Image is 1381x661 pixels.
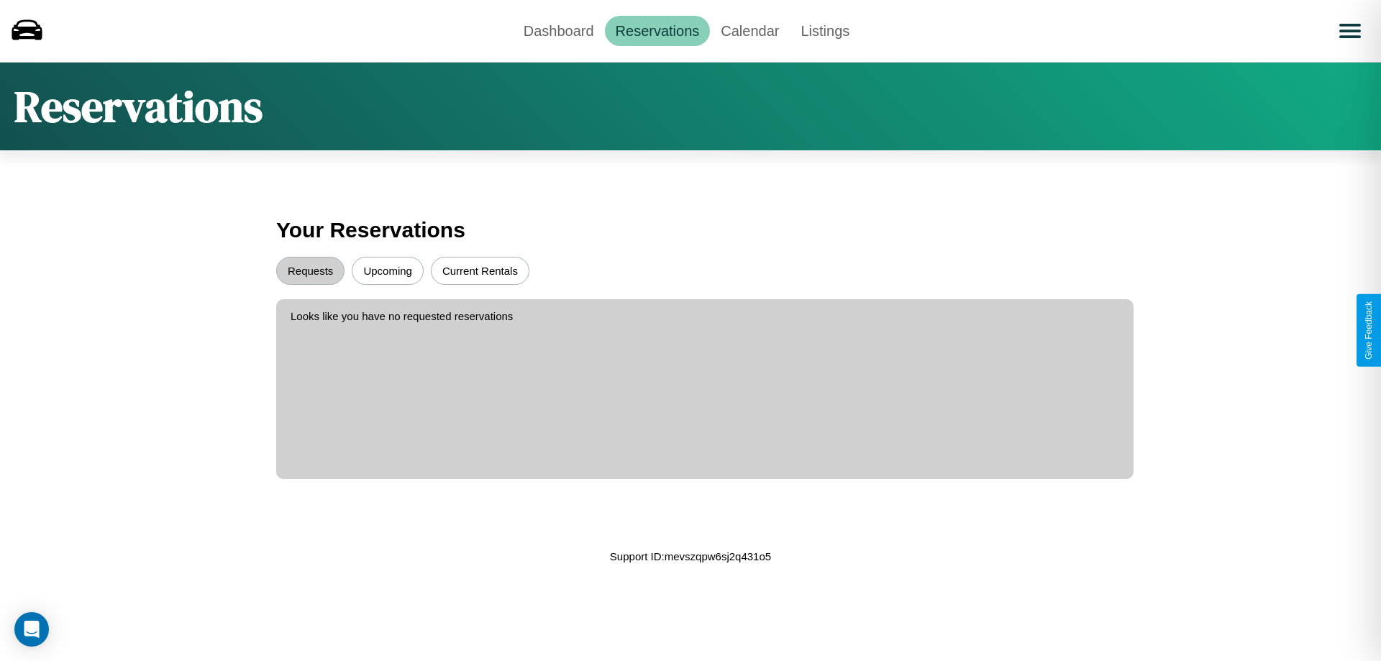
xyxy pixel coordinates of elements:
[352,257,424,285] button: Upcoming
[276,257,345,285] button: Requests
[710,16,790,46] a: Calendar
[291,306,1119,326] p: Looks like you have no requested reservations
[513,16,605,46] a: Dashboard
[14,77,263,136] h1: Reservations
[14,612,49,647] div: Open Intercom Messenger
[276,211,1105,250] h3: Your Reservations
[605,16,711,46] a: Reservations
[431,257,529,285] button: Current Rentals
[1364,301,1374,360] div: Give Feedback
[790,16,860,46] a: Listings
[1330,11,1370,51] button: Open menu
[610,547,771,566] p: Support ID: mevszqpw6sj2q431o5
